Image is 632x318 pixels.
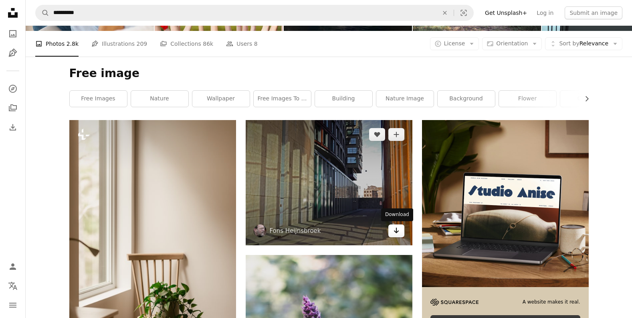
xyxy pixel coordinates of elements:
a: Log in / Sign up [5,259,21,275]
form: Find visuals sitewide [35,5,474,21]
a: Collections 86k [160,31,213,57]
img: file-1705123271268-c3eaf6a79b21image [422,120,589,287]
button: Search Unsplash [36,5,49,20]
a: Explore [5,81,21,97]
button: Orientation [482,37,542,50]
button: License [430,37,479,50]
a: free images to use [254,91,311,107]
a: Collections [5,100,21,116]
a: background [438,91,495,107]
div: Download [381,208,413,221]
a: free images [70,91,127,107]
a: flower [499,91,556,107]
button: Menu [5,297,21,313]
span: A website makes it real. [523,299,580,306]
span: License [444,40,465,47]
span: 86k [203,39,213,48]
span: Sort by [559,40,579,47]
a: Users 8 [226,31,258,57]
button: Visual search [454,5,473,20]
span: 8 [254,39,258,48]
img: brown and white concrete building [246,120,412,245]
a: Get Unsplash+ [480,6,532,19]
a: Download [388,224,404,237]
h1: Free image [69,66,589,81]
a: Home — Unsplash [5,5,21,22]
span: 209 [137,39,147,48]
img: file-1705255347840-230a6ab5bca9image [430,299,479,306]
a: Illustrations [5,45,21,61]
a: nature [131,91,188,107]
a: Log in [532,6,558,19]
button: Sort byRelevance [545,37,622,50]
a: Photos [5,26,21,42]
button: scroll list to the right [580,91,589,107]
a: building [315,91,372,107]
button: Like [369,128,385,141]
a: Illustrations 209 [91,31,147,57]
a: a chair with a potted plant sitting on top of it [69,242,236,249]
button: Clear [436,5,454,20]
button: Language [5,278,21,294]
a: Fons Heijnsbroek [270,227,321,235]
span: Orientation [496,40,528,47]
a: wallpaper [192,91,250,107]
button: Submit an image [565,6,622,19]
a: brown and white concrete building [246,179,412,186]
img: Go to Fons Heijnsbroek's profile [254,224,267,237]
span: Relevance [559,40,608,48]
a: Download History [5,119,21,135]
button: Add to Collection [388,128,404,141]
a: nature image [376,91,434,107]
a: outdoor [560,91,618,107]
